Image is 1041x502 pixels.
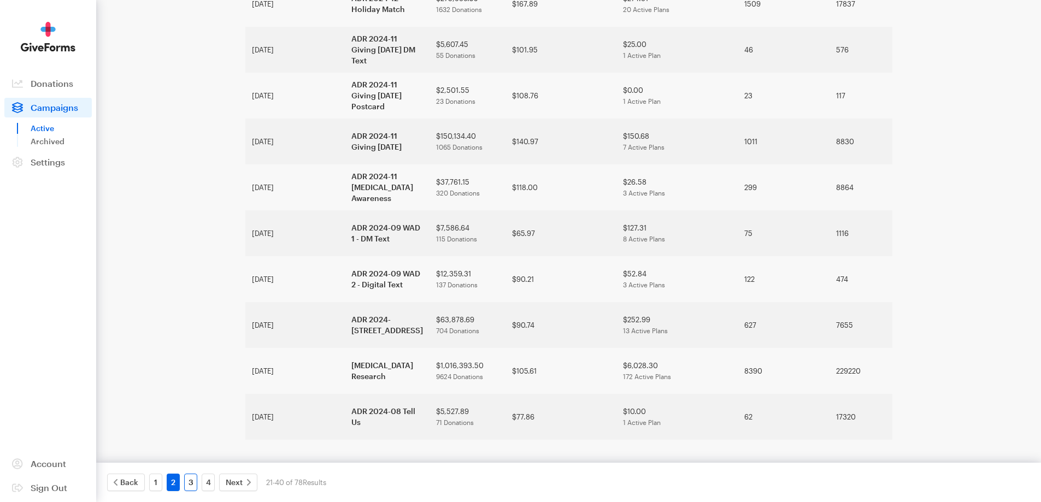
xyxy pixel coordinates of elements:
td: [DATE] [245,164,345,210]
td: ADR 2024-11 Giving [DATE] [345,119,430,164]
td: 46 [738,27,830,73]
td: ADR 2024-11 Giving [DATE] DM Text [345,27,430,73]
td: ADR 2024-09 WAD 2 - Digital Text [345,256,430,302]
td: $150,134.40 [430,119,505,164]
a: 4 [202,474,215,491]
td: 117 [830,73,899,119]
a: Active [31,122,92,135]
td: 627 [738,302,830,348]
td: $12,359.31 [430,256,505,302]
td: ADR 2024-11 [MEDICAL_DATA] Awareness [345,164,430,210]
td: $90.74 [505,302,616,348]
span: 172 Active Plans [623,373,671,380]
td: 7655 [830,302,899,348]
div: 21-40 of 78 [266,474,326,491]
td: $5,527.89 [430,394,505,440]
a: Sign Out [4,478,92,498]
td: ADR 2024-11 Giving [DATE] Postcard [345,73,430,119]
td: ADR 2024-08 Tell Us [345,394,430,440]
span: 1632 Donations [436,5,482,13]
span: Sign Out [31,482,67,493]
td: $26.58 [616,164,738,210]
span: 3 Active Plans [623,281,665,288]
span: 704 Donations [436,327,479,334]
td: [DATE] [245,256,345,302]
span: 71 Donations [436,418,474,426]
td: 576 [830,27,899,73]
td: [DATE] [245,27,345,73]
td: [DATE] [245,394,345,440]
a: Next [219,474,257,491]
td: $150.68 [616,119,738,164]
td: 122 [738,256,830,302]
td: $90.21 [505,256,616,302]
a: Back [107,474,145,491]
td: $7,586.64 [430,210,505,256]
span: Campaigns [31,102,78,113]
td: 8390 [738,348,830,394]
span: 320 Donations [436,189,480,197]
td: $105.61 [505,348,616,394]
td: 8830 [830,119,899,164]
td: $5,607.45 [430,27,505,73]
a: Campaigns [4,98,92,117]
span: 1 Active Plan [623,97,661,105]
span: 13 Active Plans [623,327,668,334]
a: 1 [149,474,162,491]
td: $140.97 [505,119,616,164]
span: 20 Active Plans [623,5,669,13]
td: $52.84 [616,256,738,302]
span: 1065 Donations [436,143,483,151]
span: 115 Donations [436,235,477,243]
span: 1 Active Plan [623,418,661,426]
span: 1 Active Plan [623,51,661,59]
span: Results [303,478,326,487]
td: $10.00 [616,394,738,440]
td: $65.97 [505,210,616,256]
td: [DATE] [245,302,345,348]
td: 17320 [830,394,899,440]
td: $1,016,393.50 [430,348,505,394]
span: Next [226,476,243,489]
td: 1011 [738,119,830,164]
span: 23 Donations [436,97,475,105]
td: $252.99 [616,302,738,348]
td: 229220 [830,348,899,394]
span: 3 Active Plans [623,189,665,197]
td: 8864 [830,164,899,210]
a: 3 [184,474,197,491]
td: $2,501.55 [430,73,505,119]
img: GiveForms [21,22,75,52]
td: $25.00 [616,27,738,73]
td: $101.95 [505,27,616,73]
a: Account [4,454,92,474]
span: 137 Donations [436,281,478,288]
td: $108.76 [505,73,616,119]
span: Account [31,458,66,469]
span: Settings [31,157,65,167]
td: $37,761.15 [430,164,505,210]
td: [DATE] [245,119,345,164]
td: 1116 [830,210,899,256]
span: 8 Active Plans [623,235,665,243]
td: $6,028.30 [616,348,738,394]
td: ADR 2024-[STREET_ADDRESS] [345,302,430,348]
a: Settings [4,152,92,172]
td: 474 [830,256,899,302]
td: [DATE] [245,210,345,256]
td: 75 [738,210,830,256]
td: [DATE] [245,73,345,119]
a: Donations [4,74,92,93]
td: $77.86 [505,394,616,440]
span: 9624 Donations [436,373,483,380]
td: 23 [738,73,830,119]
td: [MEDICAL_DATA] Research [345,348,430,394]
span: 55 Donations [436,51,475,59]
span: Back [120,476,138,489]
td: ADR 2024-09 WAD 1 - DM Text [345,210,430,256]
span: 7 Active Plans [623,143,664,151]
td: $0.00 [616,73,738,119]
td: $127.31 [616,210,738,256]
span: Donations [31,78,73,88]
td: $63,878.69 [430,302,505,348]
